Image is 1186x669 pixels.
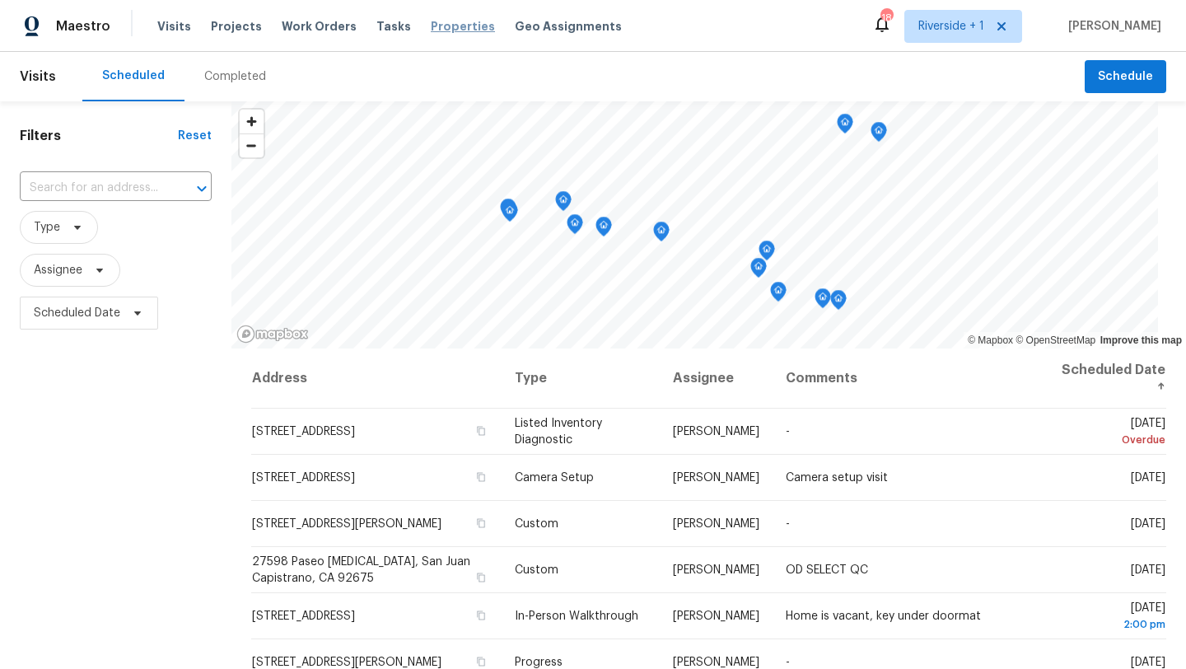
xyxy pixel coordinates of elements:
input: Search for an address... [20,175,166,201]
div: Map marker [815,288,831,314]
div: Map marker [502,202,518,227]
span: Maestro [56,18,110,35]
button: Copy Address [474,423,488,438]
span: Visits [157,18,191,35]
div: 18 [880,10,892,26]
span: [PERSON_NAME] [673,518,759,530]
span: [DATE] [1131,657,1165,668]
div: Map marker [595,217,612,242]
span: Custom [515,518,558,530]
button: Copy Address [474,608,488,623]
span: In-Person Walkthrough [515,611,638,622]
div: Scheduled [102,68,165,84]
button: Copy Address [474,654,488,669]
span: Listed Inventory Diagnostic [515,418,602,446]
span: [STREET_ADDRESS][PERSON_NAME] [252,657,441,668]
div: Map marker [830,290,847,316]
span: Properties [431,18,495,35]
span: Projects [211,18,262,35]
span: [STREET_ADDRESS] [252,472,355,484]
th: Scheduled Date ↑ [1047,349,1166,409]
span: Zoom out [240,134,264,157]
div: Map marker [770,282,787,307]
h1: Filters [20,128,178,144]
span: Camera setup visit [786,472,888,484]
span: [DATE] [1060,418,1165,448]
div: Map marker [500,199,516,224]
span: Type [34,219,60,236]
div: Map marker [837,114,853,139]
span: [DATE] [1060,602,1165,633]
div: Map marker [653,222,670,247]
a: Improve this map [1100,334,1182,346]
th: Address [251,349,502,409]
div: Map marker [555,191,572,217]
span: Geo Assignments [515,18,622,35]
span: [STREET_ADDRESS] [252,426,355,437]
span: - [786,657,790,668]
button: Zoom in [240,110,264,133]
div: Completed [204,68,266,85]
span: Schedule [1098,67,1153,87]
span: [PERSON_NAME] [1062,18,1161,35]
span: - [786,518,790,530]
button: Copy Address [474,516,488,531]
span: 27598 Paseo [MEDICAL_DATA], San Juan Capistrano, CA 92675 [252,556,470,584]
div: 2:00 pm [1060,616,1165,633]
span: [STREET_ADDRESS] [252,611,355,622]
th: Assignee [660,349,773,409]
a: OpenStreetMap [1016,334,1095,346]
span: OD SELECT QC [786,564,868,576]
div: Overdue [1060,432,1165,448]
div: Map marker [871,122,887,147]
div: Map marker [750,258,767,283]
span: [PERSON_NAME] [673,611,759,622]
span: [PERSON_NAME] [673,564,759,576]
span: Assignee [34,262,82,278]
button: Zoom out [240,133,264,157]
a: Mapbox [968,334,1013,346]
span: Scheduled Date [34,305,120,321]
div: Map marker [567,214,583,240]
span: Tasks [376,21,411,32]
div: Map marker [759,241,775,266]
span: - [786,426,790,437]
span: [PERSON_NAME] [673,472,759,484]
span: [DATE] [1131,518,1165,530]
span: Work Orders [282,18,357,35]
th: Type [502,349,659,409]
span: Riverside + 1 [918,18,984,35]
span: Custom [515,564,558,576]
button: Copy Address [474,570,488,585]
span: Camera Setup [515,472,594,484]
span: [PERSON_NAME] [673,657,759,668]
span: Visits [20,58,56,95]
button: Copy Address [474,470,488,484]
span: [DATE] [1131,472,1165,484]
div: Reset [178,128,212,144]
span: [STREET_ADDRESS][PERSON_NAME] [252,518,441,530]
span: [PERSON_NAME] [673,426,759,437]
span: [DATE] [1131,564,1165,576]
canvas: Map [231,101,1158,349]
span: Progress [515,657,563,668]
button: Open [190,177,213,200]
button: Schedule [1085,60,1166,94]
a: Mapbox homepage [236,325,309,344]
th: Comments [773,349,1047,409]
span: Home is vacant, key under doormat [786,611,981,622]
